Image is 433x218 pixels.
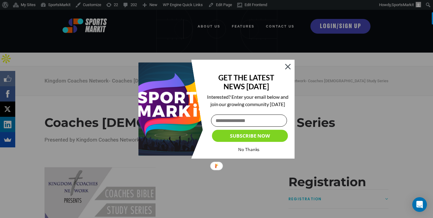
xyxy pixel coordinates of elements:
[206,93,289,108] p: Interested? Enter your email below and join our growing community [DATE]
[212,130,288,142] button: SUBSCRIBE NOW
[412,197,427,212] div: Open Intercom Messenger
[233,146,265,153] button: No Thanks
[211,73,281,91] p: GET THE LATEST NEWS [DATE]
